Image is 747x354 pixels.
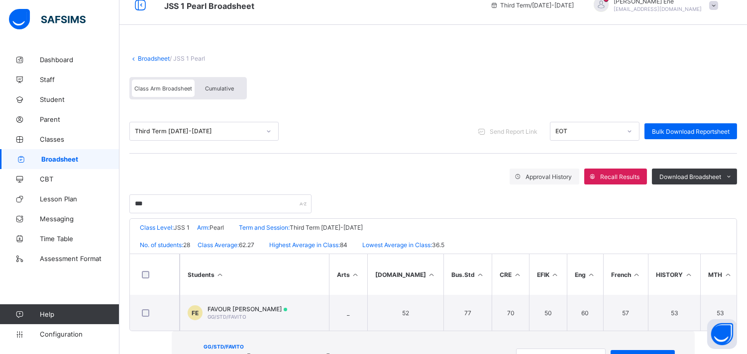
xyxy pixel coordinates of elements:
[600,173,640,180] span: Recall Results
[340,241,347,249] span: 84
[476,271,485,278] i: Sort in Ascending Order
[40,135,119,143] span: Classes
[614,6,702,12] span: [EMAIL_ADDRESS][DOMAIN_NAME]
[659,173,721,180] span: Download Broadsheet
[134,85,192,92] span: Class Arm Broadsheet
[633,271,641,278] i: Sort in Ascending Order
[555,128,621,135] div: EOT
[367,295,443,331] td: 52
[40,115,119,123] span: Parent
[40,310,119,318] span: Help
[208,314,246,320] span: GG/STD/FAVITO
[551,271,559,278] i: Sort in Ascending Order
[529,295,567,331] td: 50
[40,330,119,338] span: Configuration
[135,128,260,135] div: Third Term [DATE]-[DATE]
[40,195,119,203] span: Lesson Plan
[490,128,537,135] span: Send Report Link
[529,254,567,295] th: EFIK
[427,271,436,278] i: Sort in Ascending Order
[197,224,210,231] span: Arm:
[367,254,443,295] th: [DOMAIN_NAME]
[443,254,492,295] th: Bus.Std
[724,271,732,278] i: Sort in Ascending Order
[652,128,730,135] span: Bulk Download Reportsheet
[41,155,119,163] span: Broadsheet
[587,271,596,278] i: Sort in Ascending Order
[192,309,199,317] span: FE
[567,295,603,331] td: 60
[329,295,367,331] td: _
[684,271,693,278] i: Sort in Ascending Order
[648,295,700,331] td: 53
[204,344,330,350] span: GG/STD/FAVITO
[290,224,363,231] span: Third Term [DATE]-[DATE]
[140,241,183,249] span: No. of students:
[492,254,529,295] th: CRE
[700,295,740,331] td: 53
[707,319,737,349] button: Open asap
[170,55,205,62] span: / JSS 1 Pearl
[648,254,700,295] th: HISTORY
[492,295,529,331] td: 70
[183,241,190,249] span: 28
[208,305,287,313] span: FAVOUR [PERSON_NAME]
[567,254,603,295] th: Eng
[216,271,224,278] i: Sort Ascending
[603,254,648,295] th: French
[443,295,492,331] td: 77
[138,55,170,62] a: Broadsheet
[180,254,329,295] th: Students
[9,9,86,30] img: safsims
[239,241,254,249] span: 62.27
[40,255,119,263] span: Assessment Format
[210,224,224,231] span: Pearl
[526,173,572,180] span: Approval History
[198,241,239,249] span: Class Average:
[40,235,119,243] span: Time Table
[40,56,119,64] span: Dashboard
[700,254,740,295] th: MTH
[490,1,574,9] span: session/term information
[329,254,367,295] th: Arts
[351,271,360,278] i: Sort in Ascending Order
[269,241,340,249] span: Highest Average in Class:
[164,1,254,11] span: Class Arm Broadsheet
[432,241,444,249] span: 36.5
[603,295,648,331] td: 57
[40,95,119,103] span: Student
[40,175,119,183] span: CBT
[40,215,119,223] span: Messaging
[140,224,174,231] span: Class Level:
[239,224,290,231] span: Term and Session:
[513,271,522,278] i: Sort in Ascending Order
[205,85,234,92] span: Cumulative
[362,241,432,249] span: Lowest Average in Class:
[174,224,190,231] span: JSS 1
[40,76,119,84] span: Staff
